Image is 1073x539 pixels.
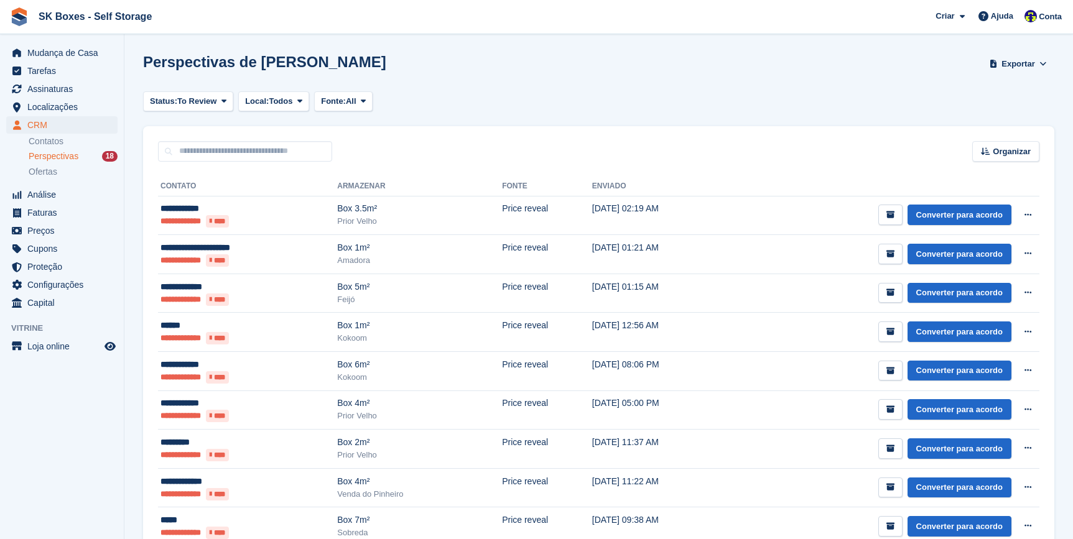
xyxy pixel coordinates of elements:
[502,177,592,196] th: Fonte
[502,352,592,391] td: Price reveal
[337,202,502,215] div: Box 3.5m²
[6,338,118,355] a: menu
[245,95,269,108] span: Local:
[592,196,723,235] td: [DATE] 02:19 AM
[592,177,723,196] th: Enviado
[592,235,723,274] td: [DATE] 01:21 AM
[27,276,102,293] span: Configurações
[6,204,118,221] a: menu
[6,186,118,203] a: menu
[592,274,723,313] td: [DATE] 01:15 AM
[1039,11,1062,23] span: Conta
[27,44,102,62] span: Mudança de Casa
[27,186,102,203] span: Análise
[337,177,502,196] th: Armazenar
[337,488,502,500] div: Venda do Pinheiro
[337,527,502,539] div: Sobreda
[908,321,1011,342] a: Converter para acordo
[337,241,502,254] div: Box 1m²
[987,53,1049,74] button: Exportar
[908,283,1011,303] a: Converter para acordo
[6,222,118,239] a: menu
[592,352,723,391] td: [DATE] 08:06 PM
[346,95,356,108] span: All
[592,390,723,430] td: [DATE] 05:00 PM
[314,91,373,112] button: Fonte: All
[27,258,102,275] span: Proteção
[27,240,102,257] span: Cupons
[143,53,386,70] h1: Perspectivas de [PERSON_NAME]
[6,294,118,311] a: menu
[991,10,1013,22] span: Ajuda
[27,62,102,80] span: Tarefas
[6,98,118,116] a: menu
[27,294,102,311] span: Capital
[34,6,157,27] a: SK Boxes - Self Storage
[337,475,502,488] div: Box 4m²
[908,205,1011,225] a: Converter para acordo
[143,91,233,112] button: Status: To Review
[337,436,502,449] div: Box 2m²
[502,196,592,235] td: Price reveal
[150,95,177,108] span: Status:
[337,215,502,228] div: Prior Velho
[337,449,502,461] div: Prior Velho
[321,95,346,108] span: Fonte:
[177,95,216,108] span: To Review
[27,204,102,221] span: Faturas
[337,410,502,422] div: Prior Velho
[502,235,592,274] td: Price reveal
[6,116,118,134] a: menu
[337,280,502,293] div: Box 5m²
[908,244,1011,264] a: Converter para acordo
[908,477,1011,498] a: Converter para acordo
[6,240,118,257] a: menu
[6,258,118,275] a: menu
[337,293,502,306] div: Feijó
[1024,10,1037,22] img: Rita Ferreira
[6,276,118,293] a: menu
[502,313,592,352] td: Price reveal
[103,339,118,354] a: Loja de pré-visualização
[337,514,502,527] div: Box 7m²
[27,338,102,355] span: Loja online
[337,332,502,344] div: Kokoom
[908,361,1011,381] a: Converter para acordo
[10,7,29,26] img: stora-icon-8386f47178a22dfd0bd8f6a31ec36ba5ce8667c1dd55bd0f319d3a0aa187defe.svg
[27,80,102,98] span: Assinaturas
[6,80,118,98] a: menu
[27,116,102,134] span: CRM
[6,62,118,80] a: menu
[592,468,723,507] td: [DATE] 11:22 AM
[592,430,723,469] td: [DATE] 11:37 AM
[502,468,592,507] td: Price reveal
[337,319,502,332] div: Box 1m²
[6,44,118,62] a: menu
[337,371,502,384] div: Kokoom
[337,397,502,410] div: Box 4m²
[908,438,1011,459] a: Converter para acordo
[29,136,118,147] a: Contatos
[269,95,292,108] span: Todos
[29,150,118,163] a: Perspectivas 18
[102,151,118,162] div: 18
[11,322,124,334] span: Vitrine
[29,165,118,178] a: Ofertas
[908,399,1011,420] a: Converter para acordo
[502,274,592,313] td: Price reveal
[29,166,57,178] span: Ofertas
[29,150,78,162] span: Perspectivas
[1001,58,1034,70] span: Exportar
[908,516,1011,537] a: Converter para acordo
[238,91,309,112] button: Local: Todos
[592,313,723,352] td: [DATE] 12:56 AM
[337,358,502,371] div: Box 6m²
[502,430,592,469] td: Price reveal
[27,222,102,239] span: Preços
[993,145,1031,158] span: Organizar
[502,390,592,430] td: Price reveal
[337,254,502,267] div: Amadora
[158,177,337,196] th: Contato
[936,10,954,22] span: Criar
[27,98,102,116] span: Localizações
